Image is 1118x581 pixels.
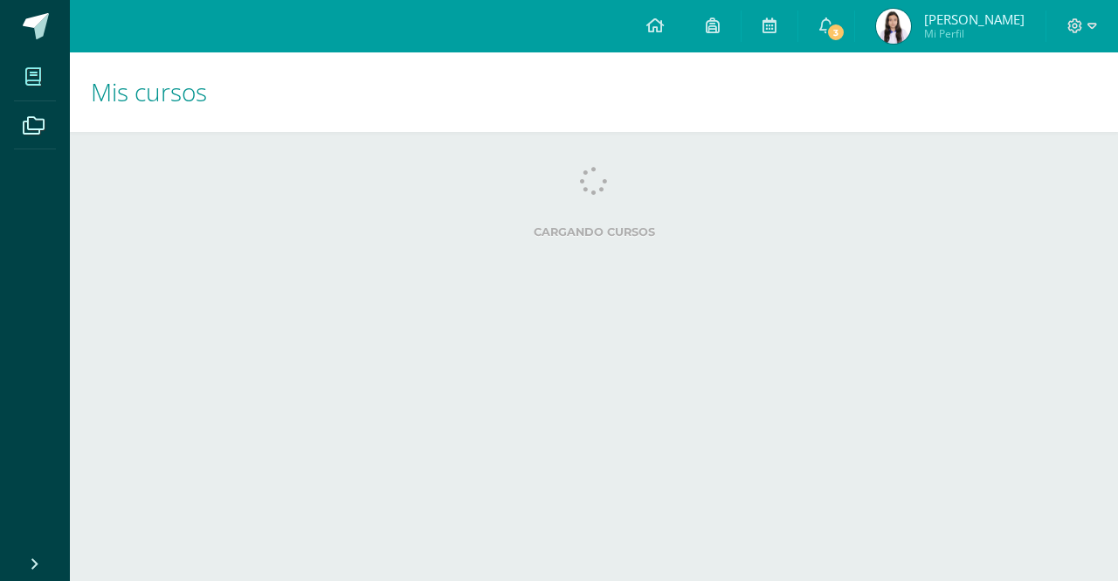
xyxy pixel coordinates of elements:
[924,10,1025,28] span: [PERSON_NAME]
[91,75,207,108] span: Mis cursos
[105,225,1083,239] label: Cargando cursos
[876,9,911,44] img: ece5888face4751eb5ac506d0479686f.png
[924,26,1025,41] span: Mi Perfil
[826,23,845,42] span: 3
